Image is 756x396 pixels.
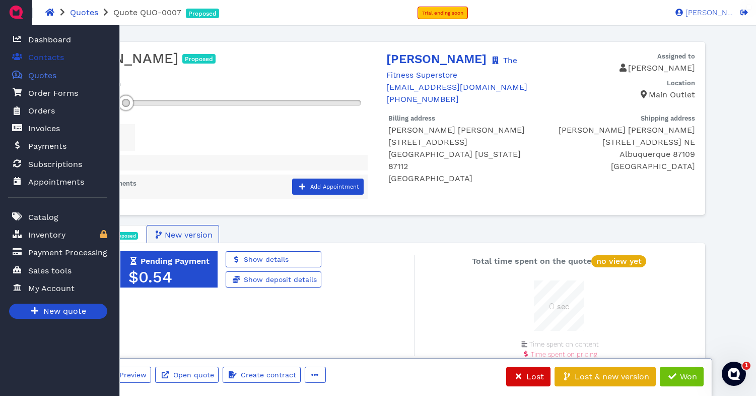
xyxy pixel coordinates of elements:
a: Invoices [8,118,107,139]
button: Lost & new version [555,367,656,386]
span: Trial ending soon [422,10,463,16]
a: Inventory [8,224,107,245]
img: QuoteM_icon_flat.png [8,4,24,20]
span: Sales tools [28,265,72,277]
span: Add Appointment [309,184,359,190]
span: Contacts [28,51,64,64]
a: Appointments [8,172,107,192]
div: [PERSON_NAME] [PERSON_NAME] [388,124,542,136]
span: Proposed [188,11,217,17]
a: [PHONE_NUMBER] [386,94,459,104]
p: [STREET_ADDRESS] [388,136,542,148]
a: Payments [8,136,107,156]
span: Won [678,372,697,381]
a: Quotes [70,8,98,17]
span: 1 [742,362,750,370]
a: Quotes [8,65,107,86]
button: Preview [101,367,151,383]
p: [STREET_ADDRESS] NE [549,136,695,148]
a: Payment Processing [8,242,107,263]
span: Invoices [28,123,60,135]
div: [PERSON_NAME] [PERSON_NAME] [549,124,695,136]
span: Pending Payment [141,256,210,266]
span: Location [667,79,695,87]
p: [GEOGRAPHIC_DATA] [388,173,542,185]
span: Dashboard [28,34,71,46]
span: [PERSON_NAME] [683,9,733,17]
span: New quote [42,305,86,318]
a: Contacts [8,47,107,68]
span: Lost [525,372,544,381]
a: Catalog [8,207,107,228]
span: Create contract [239,371,296,379]
button: New version [147,225,219,245]
p: [GEOGRAPHIC_DATA] [549,160,695,173]
tspan: $ [15,72,18,77]
span: Inventory [28,229,65,241]
span: My Account [28,282,75,295]
span: no view yet [596,256,642,266]
span: Orders [28,105,55,117]
a: Dashboard [8,29,107,50]
button: Lost [506,367,551,386]
p: [PERSON_NAME] [540,62,695,74]
a: Order Forms [8,83,107,103]
h3: [PERSON_NAME] [61,50,377,67]
span: Show deposit details [242,275,317,284]
span: Quotes [28,70,56,82]
span: Lost & new version [573,372,649,381]
span: Time spent on content [529,341,599,348]
button: Add Appointment [292,179,364,195]
span: Open quote [172,371,214,379]
span: Assigned to [657,52,695,60]
span: New version [163,229,213,241]
a: Open quote [155,367,219,383]
a: The Fitness Superstore [386,56,517,80]
span: $0.54 [128,267,172,287]
span: Total time spent on the quote [472,256,646,266]
a: Show deposit details [226,271,321,288]
span: Shipping address [641,115,695,122]
p: [GEOGRAPHIC_DATA] [US_STATE] 87112 [388,148,542,173]
a: New quote [9,304,107,319]
span: Proposed [113,234,136,239]
span: Catalog [28,211,58,223]
iframe: Intercom live chat [722,362,746,386]
span: Payments [28,140,66,152]
p: Albuquerque 87109 [549,148,695,160]
span: Payment Processing [28,247,107,259]
a: Subscriptions [8,154,107,175]
span: Subscriptions [28,158,82,171]
a: [PERSON_NAME] [670,8,733,17]
a: Trial ending soon [418,7,468,19]
p: Main Outlet [540,89,695,101]
span: Appointments [28,176,84,188]
button: Won [660,367,704,386]
a: Show details [226,251,321,267]
button: Create contract [223,367,301,383]
span: Show details [242,255,289,263]
a: Orders [8,100,107,122]
a: My Account [8,278,107,299]
span: Preview [118,371,147,379]
span: Quote QUO-0007 [113,8,181,17]
span: Billing address [388,115,435,122]
a: [PERSON_NAME] [386,52,487,66]
span: Proposed [185,56,213,62]
span: Order Forms [28,87,78,99]
a: [EMAIL_ADDRESS][DOMAIN_NAME] [386,82,527,92]
a: Sales tools [8,260,107,281]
